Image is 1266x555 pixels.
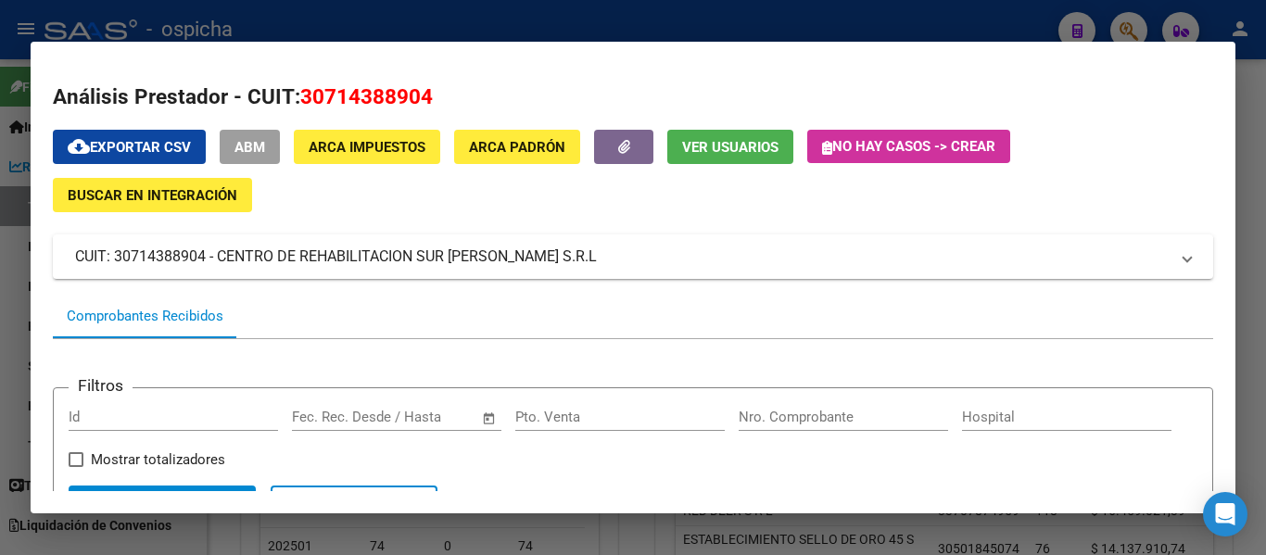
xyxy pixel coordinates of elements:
span: ABM [234,139,265,156]
div: Open Intercom Messenger [1203,492,1247,536]
mat-icon: cloud_download [68,135,90,158]
button: ARCA Padrón [454,130,580,164]
button: ARCA Impuestos [294,130,440,164]
button: Open calendar [479,408,500,429]
span: Mostrar totalizadores [91,448,225,471]
span: No hay casos -> Crear [822,138,995,155]
span: Buscar en Integración [68,187,237,204]
button: Borrar Filtros [271,486,437,523]
h3: Filtros [69,373,133,397]
span: Ver Usuarios [682,139,779,156]
button: No hay casos -> Crear [807,130,1010,163]
button: ABM [220,130,280,164]
span: ARCA Padrón [469,139,565,156]
button: Exportar CSV [53,130,206,164]
input: Fecha inicio [292,409,367,425]
mat-panel-title: CUIT: 30714388904 - CENTRO DE REHABILITACION SUR [PERSON_NAME] S.R.L [75,246,1169,268]
button: Buscar Registros [69,486,256,523]
span: ARCA Impuestos [309,139,425,156]
button: Buscar en Integración [53,178,252,212]
button: Ver Usuarios [667,130,793,164]
span: 30714388904 [300,84,433,108]
div: Comprobantes Recibidos [67,306,223,327]
mat-expansion-panel-header: CUIT: 30714388904 - CENTRO DE REHABILITACION SUR [PERSON_NAME] S.R.L [53,234,1213,279]
span: Exportar CSV [68,139,191,156]
input: Fecha fin [384,409,474,425]
h2: Análisis Prestador - CUIT: [53,82,1213,113]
